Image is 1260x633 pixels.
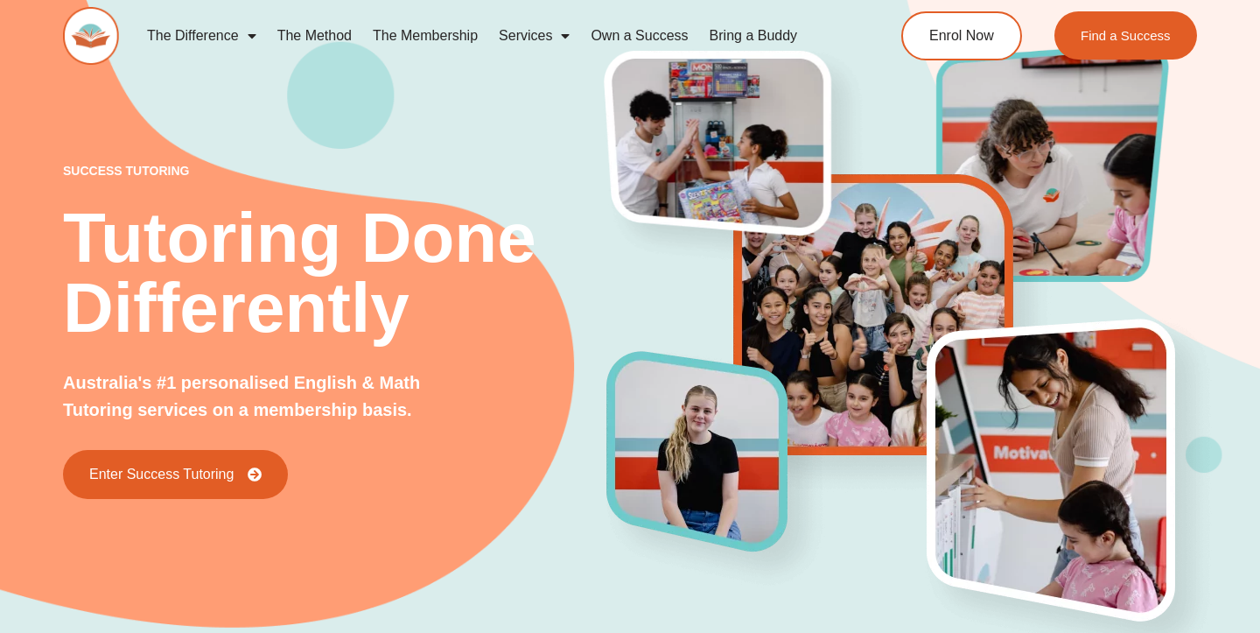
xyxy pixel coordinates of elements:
span: Enrol Now [929,29,994,43]
p: success tutoring [63,165,607,177]
a: Bring a Buddy [699,16,808,56]
span: Enter Success Tutoring [89,468,234,482]
a: Services [488,16,580,56]
a: The Membership [362,16,488,56]
a: Enrol Now [901,11,1022,60]
a: Find a Success [1054,11,1197,60]
span: Find a Success [1081,29,1171,42]
nav: Menu [136,16,836,56]
h2: Tutoring Done Differently [63,203,607,343]
p: Australia's #1 personalised English & Math Tutoring services on a membership basis. [63,369,460,424]
a: The Method [267,16,362,56]
a: Enter Success Tutoring [63,450,288,499]
a: Own a Success [580,16,698,56]
a: The Difference [136,16,267,56]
